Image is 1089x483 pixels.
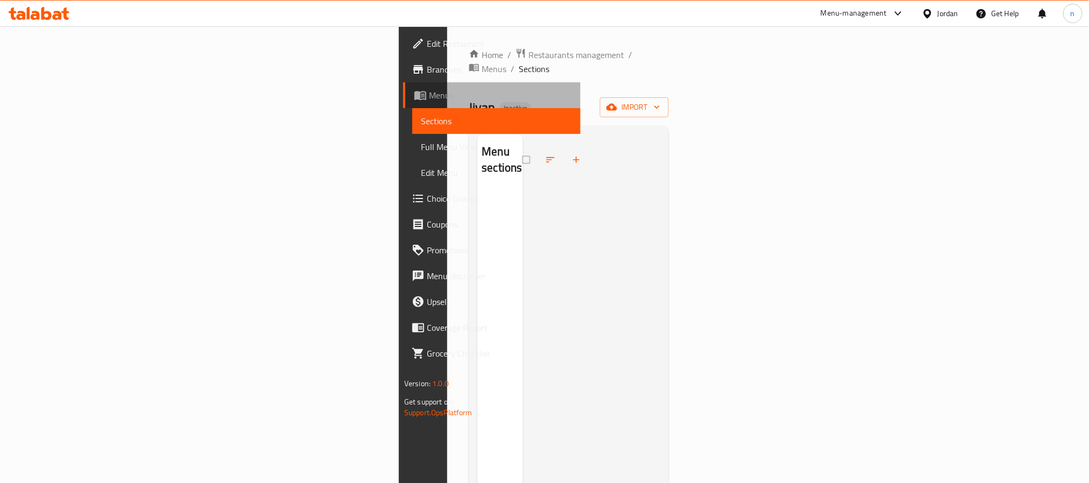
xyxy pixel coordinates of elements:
a: Coupons [403,211,581,237]
li: / [628,48,632,61]
a: Menu disclaimer [403,263,581,289]
span: Menu disclaimer [427,269,572,282]
a: Sections [412,108,581,134]
span: import [608,101,660,114]
span: Grocery Checklist [427,347,572,360]
button: import [600,97,669,117]
button: Add section [564,148,590,172]
span: Version: [404,377,431,390]
span: Menus [429,89,572,102]
div: Jordan [937,8,958,19]
a: Grocery Checklist [403,340,581,366]
span: Full Menu View [421,140,572,153]
a: Menus [403,82,581,108]
a: Support.OpsPlatform [404,406,472,420]
span: 1.0.0 [432,377,449,390]
span: Branches [427,63,572,76]
a: Full Menu View [412,134,581,160]
div: Menu-management [821,7,887,20]
a: Edit Menu [412,160,581,186]
span: Coverage Report [427,321,572,334]
span: Coupons [427,218,572,231]
a: Branches [403,56,581,82]
span: Choice Groups [427,192,572,205]
span: n [1071,8,1075,19]
a: Choice Groups [403,186,581,211]
a: Promotions [403,237,581,263]
nav: Menu sections [477,186,523,194]
span: Edit Restaurant [427,37,572,50]
a: Edit Restaurant [403,31,581,56]
span: Promotions [427,244,572,257]
span: Upsell [427,295,572,308]
span: Edit Menu [421,166,572,179]
a: Coverage Report [403,315,581,340]
span: Sections [421,115,572,127]
a: Upsell [403,289,581,315]
span: Get support on: [404,395,454,409]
